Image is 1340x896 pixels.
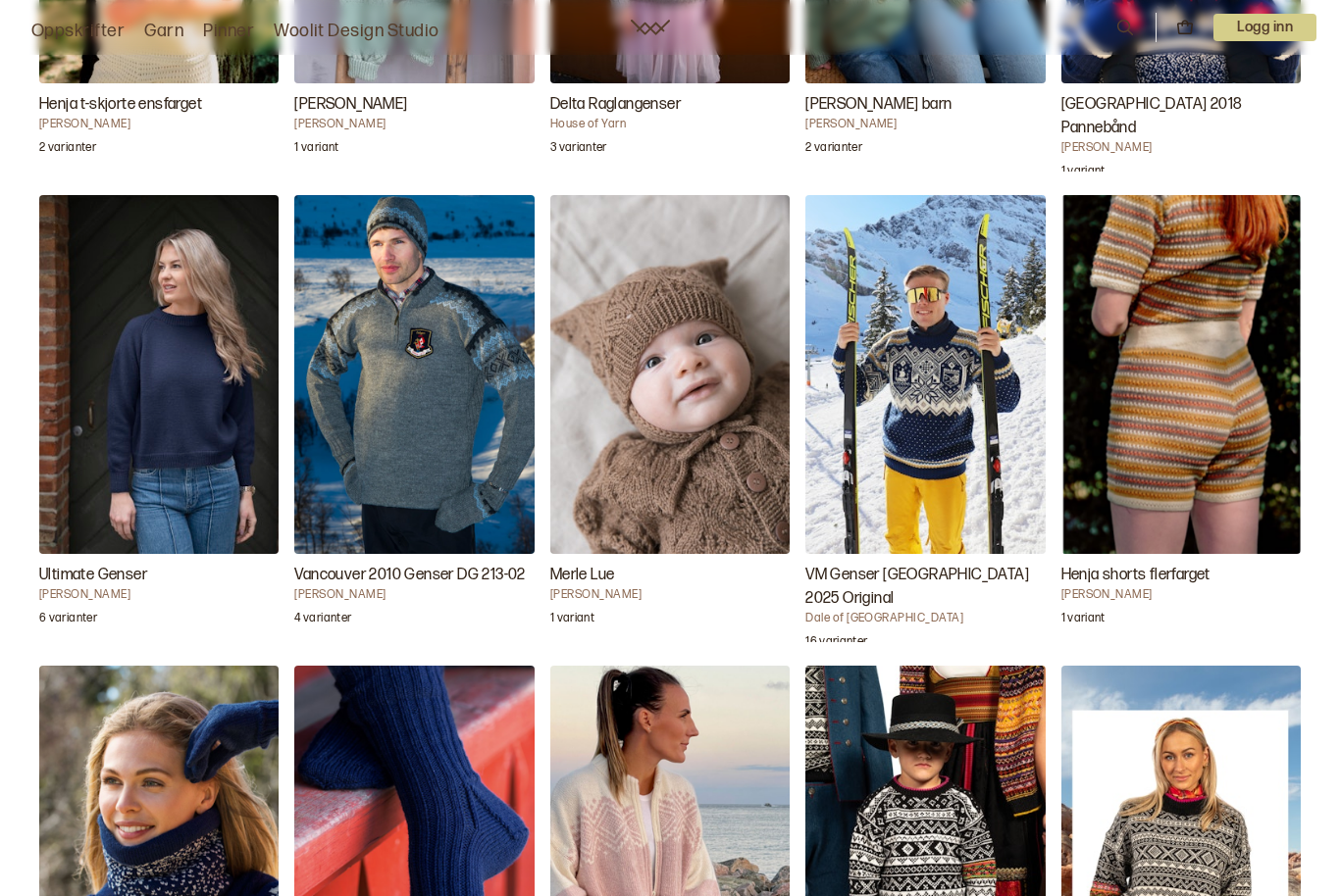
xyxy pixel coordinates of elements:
[550,93,790,117] h3: Delta Raglangenser
[39,195,279,642] a: Ultimate Genser
[144,18,183,45] a: Garn
[39,140,96,160] p: 2 varianter
[805,195,1045,555] img: Dale of NorwayVM Genser Trondheim 2025 Original
[31,18,125,45] a: Oppskrifter
[805,611,1045,626] h4: Dale of [GEOGRAPHIC_DATA]
[39,117,279,132] h4: [PERSON_NAME]
[39,93,279,117] h3: Henja t-skjorte ensfarget
[550,195,790,642] a: Merle Lue
[294,195,534,642] a: Vancouver 2010 Genser DG 213-02
[805,634,867,654] p: 16 varianter
[39,611,97,630] p: 6 varianter
[294,195,534,555] img: Kristina HjeldeVancouver 2010 Genser DG 213-02
[631,20,670,35] a: Woolit
[550,564,790,587] h3: Merle Lue
[550,587,790,603] h4: [PERSON_NAME]
[1061,164,1106,183] p: 1 variant
[1061,140,1301,156] h4: [PERSON_NAME]
[39,587,279,603] h4: [PERSON_NAME]
[274,18,439,45] a: Woolit Design Studio
[805,195,1045,642] a: VM Genser Trondheim 2025 Original
[39,564,279,587] h3: Ultimate Genser
[1061,587,1301,603] h4: [PERSON_NAME]
[1061,195,1301,642] a: Henja shorts flerfarget
[1061,93,1301,140] h3: [GEOGRAPHIC_DATA] 2018 Pannebånd
[1061,611,1106,630] p: 1 variant
[294,140,338,160] p: 1 variant
[294,587,534,603] h4: [PERSON_NAME]
[805,93,1045,117] h3: [PERSON_NAME] barn
[203,18,254,45] a: Pinner
[1061,195,1301,555] img: Iselin HafseldHenja shorts flerfarget
[1213,14,1316,41] button: User dropdown
[1213,14,1316,41] p: Logg inn
[1061,564,1301,587] h3: Henja shorts flerfarget
[550,140,607,160] p: 3 varianter
[550,611,594,630] p: 1 variant
[294,564,534,587] h3: Vancouver 2010 Genser DG 213-02
[805,140,862,160] p: 2 varianter
[550,117,790,132] h4: House of Yarn
[294,117,534,132] h4: [PERSON_NAME]
[550,195,790,555] img: Mari Kalberg SkjævelandMerle Lue
[805,117,1045,132] h4: [PERSON_NAME]
[39,195,279,555] img: Ane Kydland ThomassenUltimate Genser
[294,611,351,630] p: 4 varianter
[294,93,534,117] h3: [PERSON_NAME]
[805,564,1045,611] h3: VM Genser [GEOGRAPHIC_DATA] 2025 Original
